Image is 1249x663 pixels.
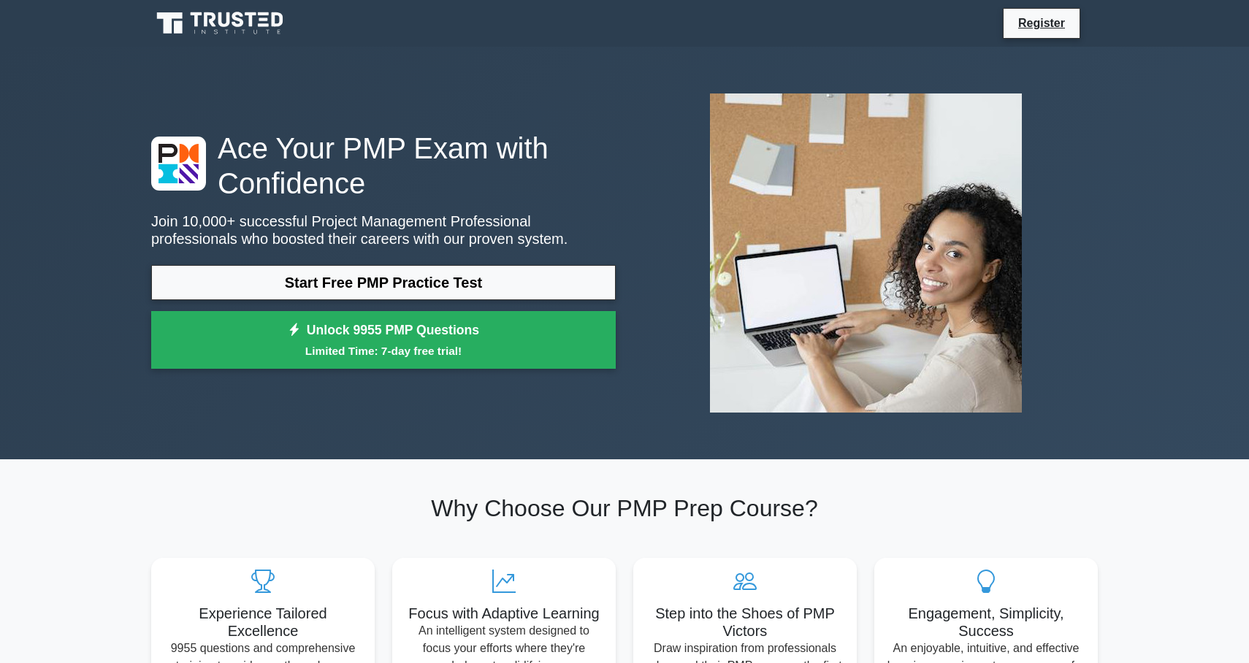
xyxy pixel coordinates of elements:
a: Start Free PMP Practice Test [151,265,616,300]
a: Register [1009,14,1074,32]
small: Limited Time: 7-day free trial! [169,342,597,359]
h5: Engagement, Simplicity, Success [886,605,1086,640]
h1: Ace Your PMP Exam with Confidence [151,131,616,201]
h5: Step into the Shoes of PMP Victors [645,605,845,640]
a: Unlock 9955 PMP QuestionsLimited Time: 7-day free trial! [151,311,616,369]
h5: Experience Tailored Excellence [163,605,363,640]
h2: Why Choose Our PMP Prep Course? [151,494,1098,522]
h5: Focus with Adaptive Learning [404,605,604,622]
p: Join 10,000+ successful Project Management Professional professionals who boosted their careers w... [151,212,616,248]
